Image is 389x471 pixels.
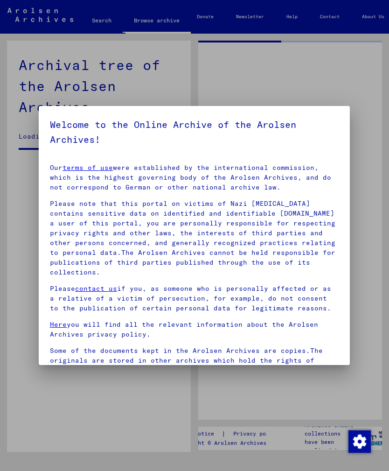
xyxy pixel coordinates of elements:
a: Here [50,320,67,329]
p: Some of the documents kept in the Arolsen Archives are copies.The originals are stored in other a... [50,346,339,395]
p: Please if you, as someone who is personally affected or as a relative of a victim of persecution,... [50,284,339,313]
p: Please note that this portal on victims of Nazi [MEDICAL_DATA] contains sensitive data on identif... [50,199,339,277]
p: Our were established by the international commission, which is the highest governing body of the ... [50,163,339,192]
img: Change consent [348,430,371,453]
a: contact us [75,284,117,293]
p: you will find all the relevant information about the Arolsen Archives privacy policy. [50,320,339,339]
h5: Welcome to the Online Archive of the Arolsen Archives! [50,117,339,147]
a: terms of use [63,163,113,172]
